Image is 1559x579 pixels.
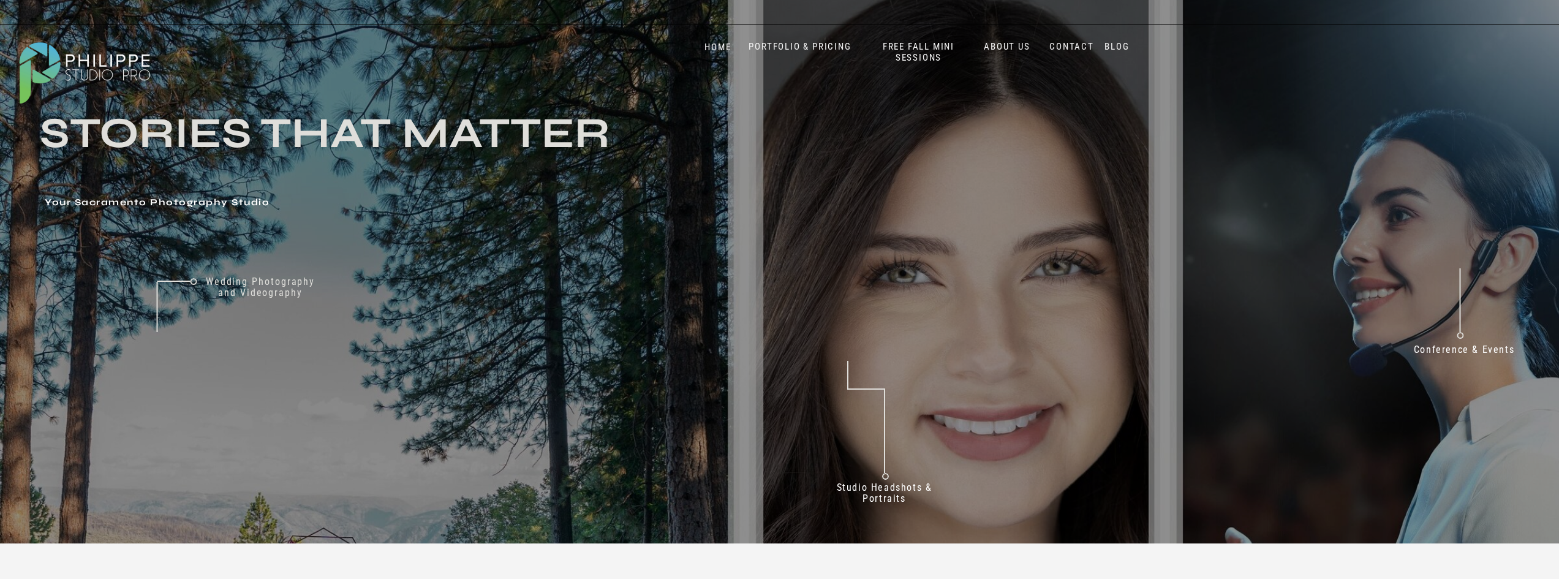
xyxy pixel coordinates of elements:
h1: Your Sacramento Photography Studio [45,197,696,210]
a: FREE FALL MINI SESSIONS [868,41,970,64]
a: Wedding Photography and Videography [197,276,324,309]
p: 70+ 5 Star reviews on Google & Yelp [903,460,1068,493]
a: Studio Headshots & Portraits [822,482,947,509]
h2: Don't just take our word for it [797,297,1151,415]
a: PORTFOLIO & PRICING [744,41,856,53]
h3: Stories that Matter [40,114,848,189]
a: Conference & Events [1405,344,1523,361]
a: ABOUT US [981,41,1033,53]
a: BLOG [1102,41,1133,53]
a: CONTACT [1047,41,1097,53]
a: HOME [692,42,744,53]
